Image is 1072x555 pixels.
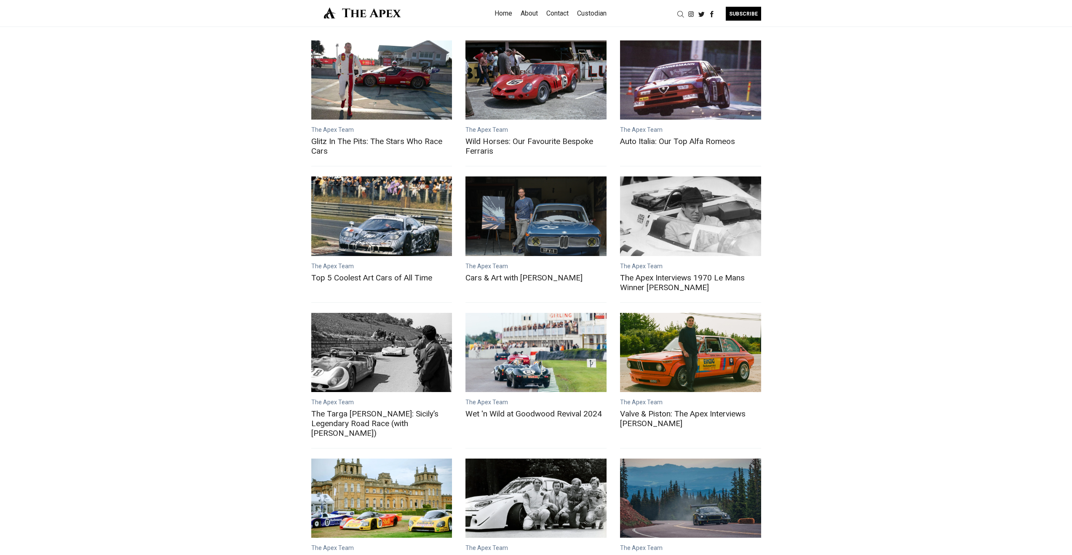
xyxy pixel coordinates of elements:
a: Top 5 Coolest Art Cars of All Time [311,176,452,256]
a: The Apex Team [620,263,663,269]
div: SUBSCRIBE [726,7,761,21]
a: The Apex Team [620,399,663,406]
a: Top 5 Coolest Art Cars of All Time [311,273,452,283]
img: The Apex by Custodian [311,7,414,19]
a: The Apex Team [620,544,663,551]
a: SUBSCRIBE [717,7,761,21]
a: The Apex Interviews 1970 Le Mans Winner [PERSON_NAME] [620,273,761,292]
a: Cars & Art with Tim Layzell [465,176,607,256]
a: The Apex Team [465,263,508,269]
a: Home [495,7,512,20]
a: Auto Italia: Our Top Alfa Romeos [620,40,761,120]
a: The Apex Interviews 1970 Le Mans Winner Richard Attwood [620,176,761,256]
a: Pikes Peak: The Race to the Clouds [620,459,761,538]
a: Valve & Piston: The Apex Interviews [PERSON_NAME] [620,409,761,428]
a: Glitz In The Pits: The Stars Who Race Cars [311,136,452,156]
a: A Symphony of Speed and Style: Highlights from Salon Privé at Blenheim Palace [311,459,452,538]
a: The Apex Team [465,544,508,551]
a: Custodian [577,7,607,20]
a: Glitz In The Pits: The Stars Who Race Cars [311,40,452,120]
a: Contact [546,7,569,20]
a: The Apex Team [465,126,508,133]
a: The Apex Team [620,126,663,133]
a: Valve & Piston: The Apex Interviews Hootie Rashidifard [620,313,761,392]
a: The Apex Team [311,263,354,269]
a: Facebook [707,10,717,18]
a: The Apex Team [465,399,508,406]
a: The Apex Team [311,544,354,551]
a: The Apex Team [311,399,354,406]
a: Search [675,10,686,18]
a: About [521,7,538,20]
a: Wet 'n Wild at Goodwood Revival 2024 [465,313,607,392]
a: Auto Italia: Our Top Alfa Romeos [620,136,761,146]
a: The Targa [PERSON_NAME]: Sicily’s Legendary Road Race (with [PERSON_NAME]) [311,409,452,438]
a: The Apex Team [311,126,354,133]
a: Cars & Art with [PERSON_NAME] [465,273,607,283]
a: Instagram [686,10,696,18]
a: Driven by Style: The Cars that Defined Alain Delon [465,459,607,538]
a: Wet 'n Wild at Goodwood Revival 2024 [465,409,607,419]
a: Twitter [696,10,707,18]
a: Wild Horses: Our Favourite Bespoke Ferraris [465,136,607,156]
a: Wild Horses: Our Favourite Bespoke Ferraris [465,40,607,120]
a: The Targa Florio: Sicily’s Legendary Road Race (with Richard Attwood) [311,313,452,392]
